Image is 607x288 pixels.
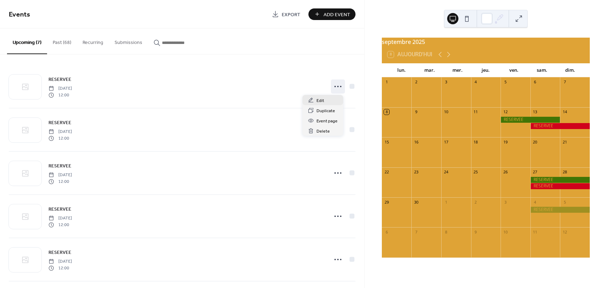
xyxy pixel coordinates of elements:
[48,222,72,228] span: 12:00
[109,28,148,53] button: Submissions
[48,76,71,83] span: RESERVEE
[443,229,449,235] div: 8
[384,79,389,85] div: 1
[443,199,449,205] div: 1
[530,183,590,189] div: RESERVEE
[413,139,419,145] div: 16
[48,85,72,92] span: [DATE]
[443,139,449,145] div: 17
[473,169,478,175] div: 25
[48,249,71,256] span: RESERVEE
[48,205,71,213] a: RESERVEE
[316,97,324,104] span: Edit
[48,162,71,170] a: RESERVEE
[533,139,538,145] div: 20
[282,11,300,18] span: Export
[503,169,508,175] div: 26
[473,199,478,205] div: 2
[413,79,419,85] div: 2
[528,63,556,77] div: sam.
[533,79,538,85] div: 6
[562,79,567,85] div: 7
[443,109,449,115] div: 10
[324,11,350,18] span: Add Event
[443,79,449,85] div: 3
[503,199,508,205] div: 3
[384,199,389,205] div: 29
[384,169,389,175] div: 22
[384,109,389,115] div: 8
[416,63,444,77] div: mar.
[308,8,355,20] button: Add Event
[48,258,72,265] span: [DATE]
[48,92,72,98] span: 12:00
[48,206,71,213] span: RESERVEE
[562,229,567,235] div: 12
[473,109,478,115] div: 11
[48,178,72,185] span: 12:00
[7,28,47,54] button: Upcoming (7)
[48,119,71,127] a: RESERVEE
[533,229,538,235] div: 11
[9,8,30,21] span: Events
[48,119,71,127] span: RESERVEE
[530,207,590,213] div: RESERVEE
[500,63,528,77] div: ven.
[48,248,71,256] a: RESERVEE
[503,229,508,235] div: 10
[413,169,419,175] div: 23
[562,169,567,175] div: 28
[444,63,472,77] div: mer.
[473,229,478,235] div: 9
[501,117,560,123] div: RESERVEE
[384,139,389,145] div: 15
[533,199,538,205] div: 4
[413,109,419,115] div: 9
[387,63,416,77] div: lun.
[384,229,389,235] div: 6
[472,63,500,77] div: jeu.
[48,135,72,141] span: 12:00
[316,107,335,115] span: Duplicate
[503,79,508,85] div: 5
[48,129,72,135] span: [DATE]
[48,172,72,178] span: [DATE]
[562,199,567,205] div: 5
[47,28,77,53] button: Past (68)
[413,229,419,235] div: 7
[530,177,590,183] div: RESERVEE
[413,199,419,205] div: 30
[473,79,478,85] div: 4
[533,169,538,175] div: 27
[530,123,590,129] div: RESERVEE
[473,139,478,145] div: 18
[503,109,508,115] div: 12
[443,169,449,175] div: 24
[267,8,306,20] a: Export
[316,117,338,125] span: Event page
[562,109,567,115] div: 14
[382,38,590,46] div: septembre 2025
[48,75,71,83] a: RESERVEE
[316,128,330,135] span: Delete
[533,109,538,115] div: 13
[77,28,109,53] button: Recurring
[562,139,567,145] div: 21
[48,265,72,271] span: 12:00
[503,139,508,145] div: 19
[556,63,584,77] div: dim.
[48,215,72,222] span: [DATE]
